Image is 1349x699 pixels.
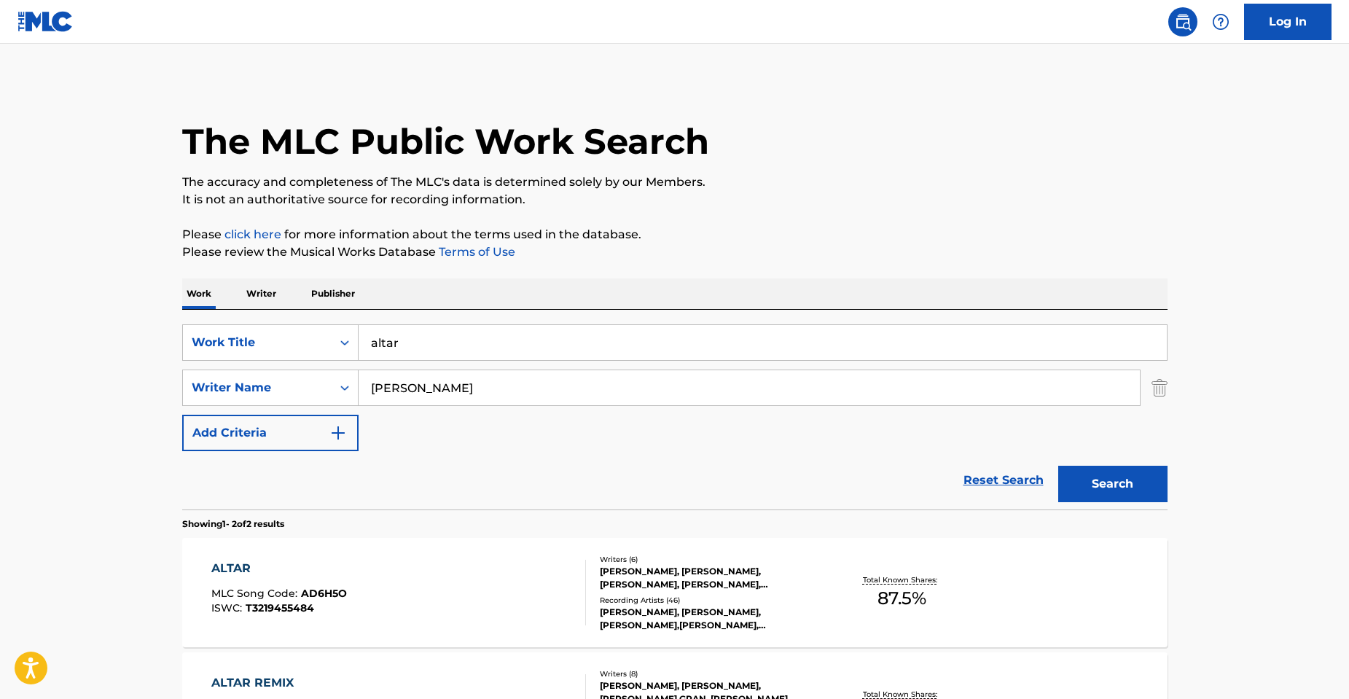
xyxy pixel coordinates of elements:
div: Recording Artists ( 46 ) [600,595,820,606]
div: Work Title [192,334,323,351]
div: [PERSON_NAME], [PERSON_NAME], [PERSON_NAME], [PERSON_NAME], [PERSON_NAME], [PERSON_NAME] [600,565,820,591]
h1: The MLC Public Work Search [182,120,709,163]
p: Total Known Shares: [863,574,941,585]
div: [PERSON_NAME], [PERSON_NAME], [PERSON_NAME],[PERSON_NAME], [PERSON_NAME], [PERSON_NAME], [PERSON_... [600,606,820,632]
p: It is not an authoritative source for recording information. [182,191,1168,208]
span: AD6H5O [301,587,347,600]
form: Search Form [182,324,1168,509]
div: ALTAR [211,560,347,577]
p: Publisher [307,278,359,309]
p: Writer [242,278,281,309]
img: Delete Criterion [1151,370,1168,406]
a: Log In [1244,4,1332,40]
a: Reset Search [956,464,1051,496]
div: Writers ( 6 ) [600,554,820,565]
span: T3219455484 [246,601,314,614]
div: Writers ( 8 ) [600,668,820,679]
a: ALTARMLC Song Code:AD6H5OISWC:T3219455484Writers (6)[PERSON_NAME], [PERSON_NAME], [PERSON_NAME], ... [182,538,1168,647]
img: MLC Logo [17,11,74,32]
span: MLC Song Code : [211,587,301,600]
img: search [1174,13,1192,31]
div: Help [1206,7,1235,36]
p: Work [182,278,216,309]
p: Please for more information about the terms used in the database. [182,226,1168,243]
p: The accuracy and completeness of The MLC's data is determined solely by our Members. [182,173,1168,191]
button: Search [1058,466,1168,502]
div: ALTAR REMIX [211,674,337,692]
p: Please review the Musical Works Database [182,243,1168,261]
span: ISWC : [211,601,246,614]
a: Public Search [1168,7,1197,36]
img: 9d2ae6d4665cec9f34b9.svg [329,424,347,442]
button: Add Criteria [182,415,359,451]
a: click here [224,227,281,241]
a: Terms of Use [436,245,515,259]
p: Showing 1 - 2 of 2 results [182,518,284,531]
span: 87.5 % [877,585,926,612]
img: help [1212,13,1229,31]
div: Writer Name [192,379,323,397]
